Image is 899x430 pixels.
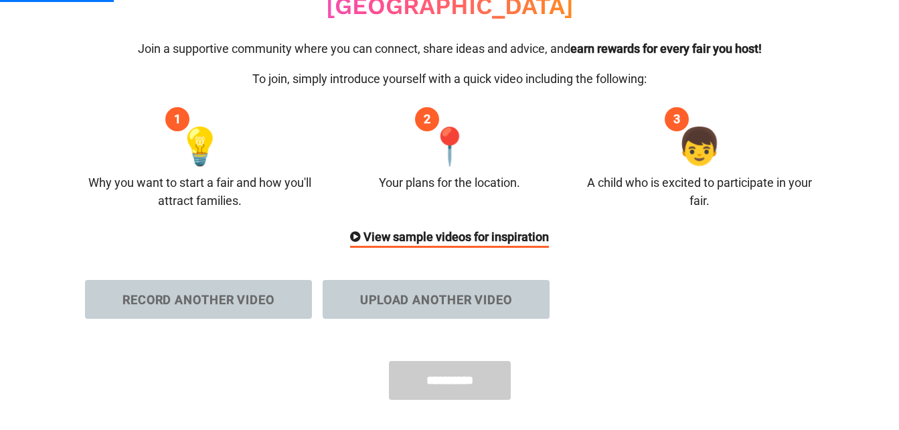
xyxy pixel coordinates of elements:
div: Your plans for the location. [379,173,520,192]
span: 💡 [177,119,222,173]
p: Join a supportive community where you can connect, share ideas and advice, and [85,40,814,58]
div: View sample videos for inspiration [350,228,549,248]
div: 3 [665,107,689,131]
div: 1 [165,107,189,131]
div: Why you want to start a fair and how you'll attract families. [85,173,315,210]
div: A child who is excited to participate in your fair. [584,173,814,210]
span: 👦 [677,119,722,173]
label: Record another video [85,280,312,319]
span: earn rewards for every fair you host! [570,42,762,56]
p: To join, simply introduce yourself with a quick video including the following: [85,70,814,88]
span: 📍 [427,119,472,173]
div: 2 [415,107,439,131]
label: Upload another video [323,280,550,319]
